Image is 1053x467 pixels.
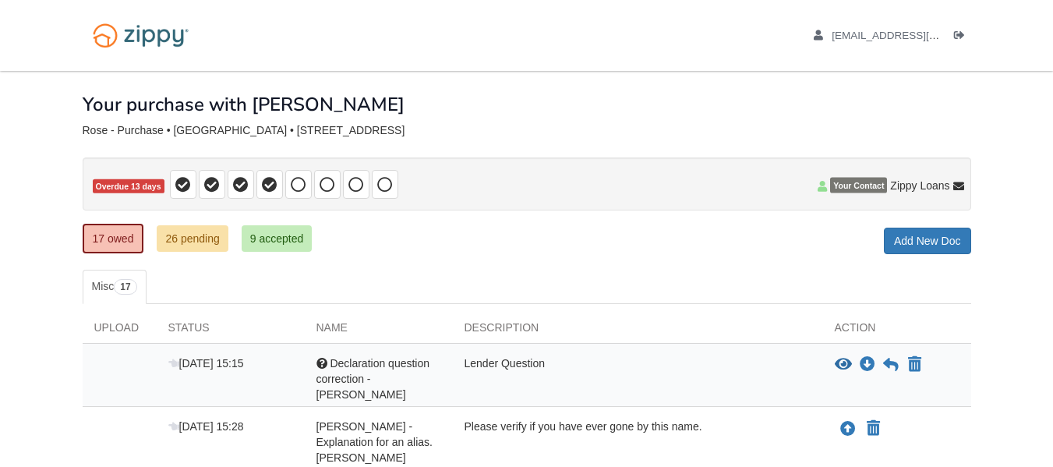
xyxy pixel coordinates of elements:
[814,30,1011,45] a: edit profile
[83,124,971,137] div: Rose - Purchase • [GEOGRAPHIC_DATA] • [STREET_ADDRESS]
[835,357,852,373] button: View Declaration question correction -Jonathan
[830,178,887,193] span: Your Contact
[114,279,136,295] span: 17
[83,320,157,343] div: Upload
[93,179,164,194] span: Overdue 13 days
[884,228,971,254] a: Add New Doc
[860,359,875,371] a: Download Declaration question correction -Jonathan
[168,357,244,370] span: [DATE] 15:15
[823,320,971,343] div: Action
[168,420,244,433] span: [DATE] 15:28
[832,30,1010,41] span: haileyroseoctober@gmail.com
[157,225,228,252] a: 26 pending
[305,320,453,343] div: Name
[954,30,971,45] a: Log out
[839,419,857,439] button: Upload Hailey Rose - Explanation for an alias. HAILEY ELIZABETH WHITE
[157,320,305,343] div: Status
[453,320,823,343] div: Description
[83,224,144,253] a: 17 owed
[83,270,147,304] a: Misc
[890,178,949,193] span: Zippy Loans
[453,356,823,402] div: Lender Question
[83,16,199,55] img: Logo
[316,357,430,401] span: Declaration question correction -[PERSON_NAME]
[83,94,405,115] h1: Your purchase with [PERSON_NAME]
[865,419,882,438] button: Declare Hailey Rose - Explanation for an alias. HAILEY ELIZABETH WHITE not applicable
[242,225,313,252] a: 9 accepted
[906,356,923,374] button: Declare Declaration question correction -Jonathan not applicable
